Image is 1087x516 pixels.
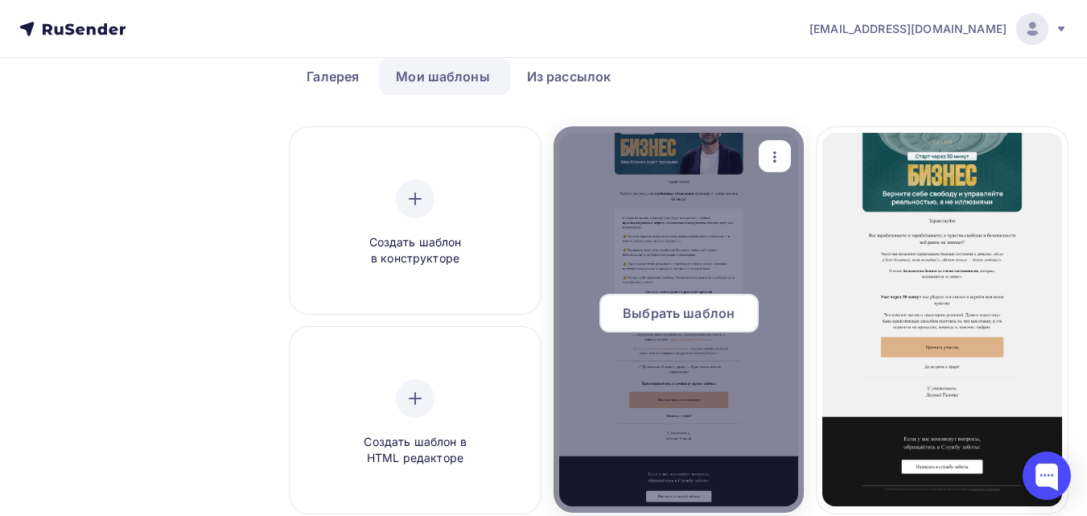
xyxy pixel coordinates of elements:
a: Мои шаблоны [379,58,507,95]
a: [EMAIL_ADDRESS][DOMAIN_NAME] [809,13,1068,45]
span: Создать шаблон в HTML редакторе [339,434,492,467]
span: [EMAIL_ADDRESS][DOMAIN_NAME] [809,21,1007,37]
span: Создать шаблон в конструкторе [339,234,492,267]
a: Из рассылок [510,58,628,95]
a: Галерея [290,58,376,95]
span: Выбрать шаблон [623,303,735,323]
